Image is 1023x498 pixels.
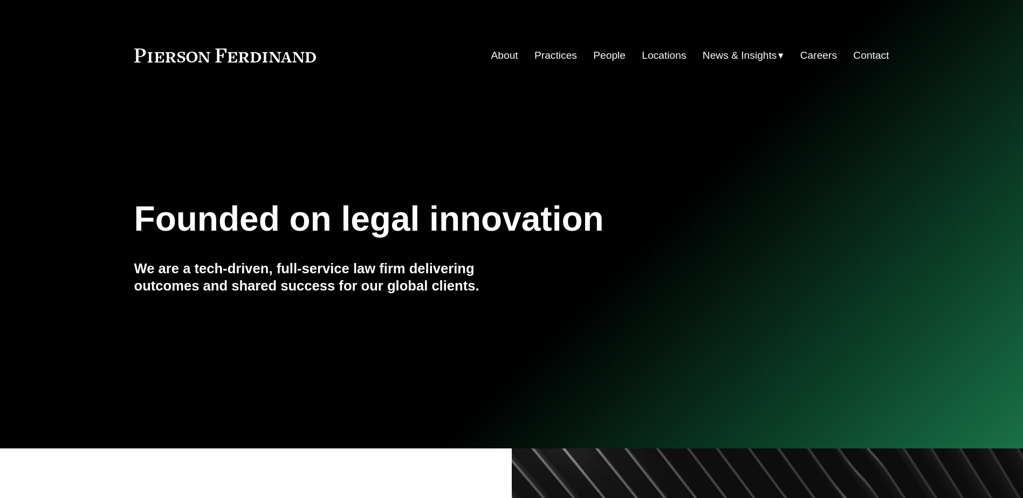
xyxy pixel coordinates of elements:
a: Contact [853,45,889,66]
a: Practices [534,45,577,66]
a: People [593,45,626,66]
a: About [491,45,518,66]
a: Locations [642,45,686,66]
h4: We are a tech-driven, full-service law firm delivering outcomes and shared success for our global... [134,260,512,295]
a: folder dropdown [703,45,784,66]
span: News & Insights [703,46,777,65]
h1: Founded on legal innovation [134,199,764,239]
a: Careers [800,45,837,66]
